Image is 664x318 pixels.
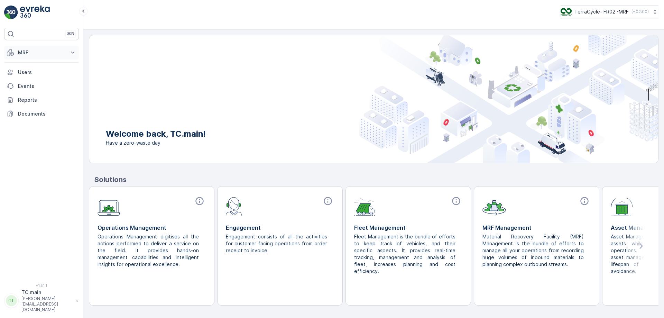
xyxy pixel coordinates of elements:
button: MRF [4,46,79,60]
img: module-icon [482,196,506,216]
p: Engagement consists of all the activities for customer facing operations from order receipt to in... [226,233,329,254]
p: Reports [18,97,76,103]
img: module-icon [611,196,633,216]
a: Documents [4,107,79,121]
p: Fleet Management is the bundle of efforts to keep track of vehicles, and their specific aspects. ... [354,233,457,275]
p: Solutions [94,174,658,185]
span: Have a zero-waste day [106,139,206,146]
p: ⌘B [67,31,74,37]
p: ( +02:00 ) [631,9,649,15]
p: TC.main [21,289,73,296]
p: Users [18,69,76,76]
p: Material Recovery Facility (MRF) Management is the bundle of efforts to manage all your operation... [482,233,585,268]
div: TT [6,295,17,306]
p: Operations Management [98,224,206,232]
a: Reports [4,93,79,107]
img: module-icon [354,196,375,216]
a: Events [4,79,79,93]
p: Operations Management digitises all the actions performed to deliver a service on the field. It p... [98,233,200,268]
img: terracycle.png [561,8,572,16]
img: module-icon [226,196,242,216]
p: [PERSON_NAME][EMAIL_ADDRESS][DOMAIN_NAME] [21,296,73,312]
p: MRF Management [482,224,591,232]
p: Events [18,83,76,90]
p: Welcome back, TC.main! [106,128,206,139]
img: logo_light-DOdMpM7g.png [20,6,50,19]
span: v 1.51.1 [4,283,79,288]
p: MRF [18,49,65,56]
p: Fleet Management [354,224,462,232]
img: module-icon [98,196,120,216]
img: logo [4,6,18,19]
p: Documents [18,110,76,117]
img: city illustration [359,35,658,163]
button: TerraCycle- FR02 -MRF(+02:00) [561,6,658,18]
button: TTTC.main[PERSON_NAME][EMAIL_ADDRESS][DOMAIN_NAME] [4,289,79,312]
p: TerraCycle- FR02 -MRF [574,8,629,15]
p: Engagement [226,224,334,232]
a: Users [4,65,79,79]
